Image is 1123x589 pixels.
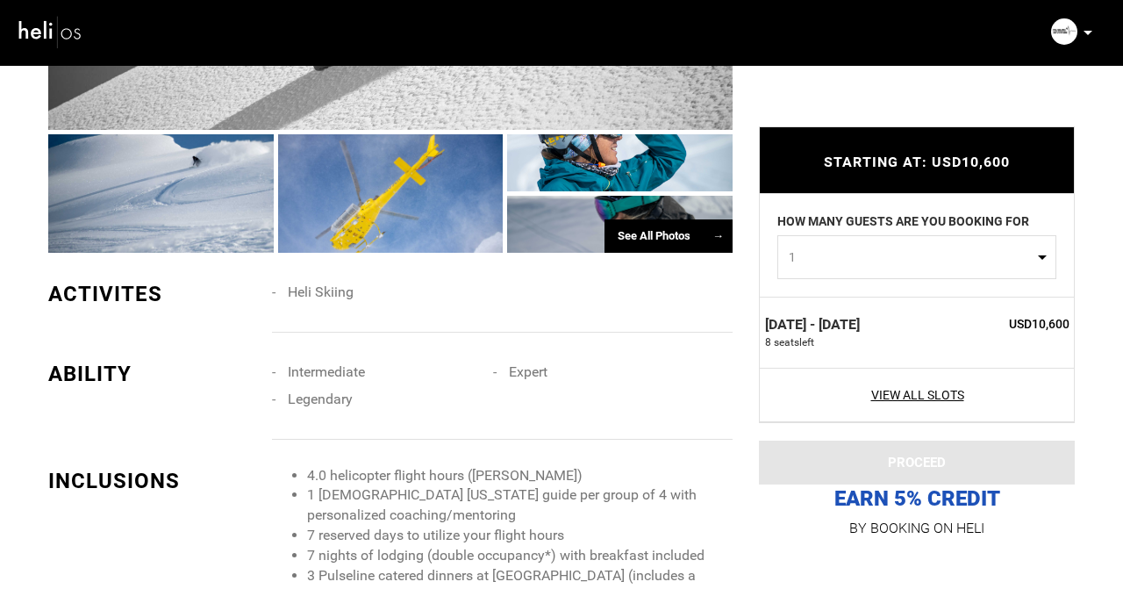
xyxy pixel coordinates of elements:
[712,229,724,242] span: →
[794,335,799,350] span: s
[48,359,259,389] div: ABILITY
[942,315,1069,333] span: USD10,600
[307,466,733,486] li: 4.0 helicopter flight hours ([PERSON_NAME])
[48,279,259,309] div: ACTIVITES
[759,516,1075,541] p: BY BOOKING ON HELI
[765,335,771,350] span: 8
[777,235,1056,279] button: 1
[824,154,1010,171] span: STARTING AT: USD10,600
[288,284,354,300] span: Heli Skiing
[604,219,733,254] div: See All Photos
[307,526,733,546] li: 7 reserved days to utilize your flight hours
[789,248,1034,266] span: 1
[509,363,547,380] span: Expert
[765,386,1069,404] a: View All Slots
[288,391,353,407] span: Legendary
[18,12,83,51] img: heli-logo
[1051,18,1077,45] img: 2fc09df56263535bfffc428f72fcd4c8.png
[307,546,733,566] li: 7 nights of lodging (double occupancy*) with breakfast included
[765,315,860,335] label: [DATE] - [DATE]
[307,485,733,526] li: 1 [DEMOGRAPHIC_DATA] [US_STATE] guide per group of 4 with personalized coaching/mentoring
[774,335,814,350] span: seat left
[759,441,1075,485] button: PROCEED
[777,212,1029,235] label: HOW MANY GUESTS ARE YOU BOOKING FOR
[288,363,365,380] span: Intermediate
[48,466,259,496] div: INCLUSIONS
